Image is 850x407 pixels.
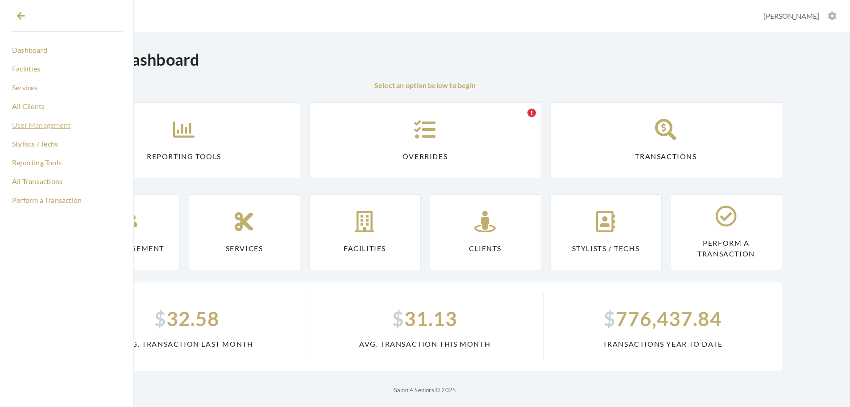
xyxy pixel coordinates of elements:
a: Transactions [550,102,782,178]
span: 776,437.84 [555,304,771,333]
a: Perform a Transaction [11,193,123,208]
p: Select an option below to begin [68,80,782,91]
a: Reporting Tools [11,155,123,170]
span: 31.13 [317,304,533,333]
a: Facilities [11,61,123,76]
h1: Admin Dashboard [68,50,200,69]
a: Facilities [309,194,421,270]
a: Services [11,80,123,95]
a: Perform a Transaction [671,194,782,270]
span: Transactions Year To Date [555,339,771,349]
a: User Management [11,117,123,133]
a: Services [189,194,300,270]
button: [PERSON_NAME] [761,11,839,21]
a: All Clients [11,99,123,114]
span: [PERSON_NAME] [763,12,819,20]
a: Clients [430,194,541,270]
a: Stylists / Techs [550,194,662,270]
span: Avg. Transaction Last Month [79,339,295,349]
a: Stylists / Techs [11,136,123,151]
a: Overrides [309,102,541,178]
p: Salon 4 Seniors © 2025 [68,385,782,395]
a: Dashboard [11,42,123,58]
a: Reporting Tools [68,102,300,178]
span: Avg. Transaction This Month [317,339,533,349]
a: All Transactions [11,174,123,189]
span: 32.58 [79,304,295,333]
